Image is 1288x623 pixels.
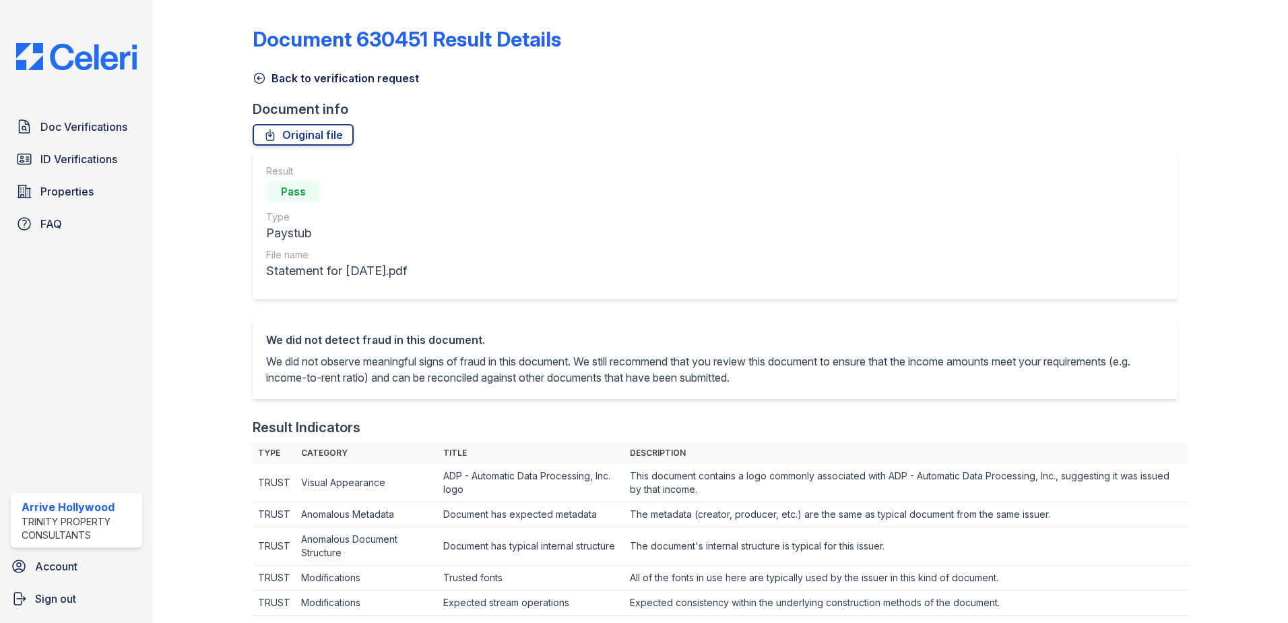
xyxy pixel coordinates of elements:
td: ADP - Automatic Data Processing, Inc. logo [438,464,624,502]
div: File name [266,248,407,262]
a: Sign out [5,585,148,612]
div: Pass [266,181,320,202]
span: Sign out [35,591,76,607]
a: Doc Verifications [11,113,142,140]
td: Expected consistency within the underlying construction methods of the document. [624,591,1188,616]
td: TRUST [253,591,296,616]
th: Category [296,442,438,464]
a: Properties [11,178,142,205]
a: Original file [253,124,354,146]
div: Result [266,165,407,178]
span: Doc Verifications [40,119,127,135]
td: Anomalous Metadata [296,502,438,527]
div: Trinity Property Consultants [22,515,137,542]
div: Paystub [266,224,407,243]
td: The metadata (creator, producer, etc.) are the same as typical document from the same issuer. [624,502,1188,527]
td: TRUST [253,464,296,502]
a: FAQ [11,210,142,237]
td: TRUST [253,502,296,527]
td: TRUST [253,566,296,591]
td: TRUST [253,527,296,566]
td: Visual Appearance [296,464,438,502]
td: Trusted fonts [438,566,624,591]
td: Anomalous Document Structure [296,527,438,566]
span: FAQ [40,216,62,232]
td: All of the fonts in use here are typically used by the issuer in this kind of document. [624,566,1188,591]
div: Statement for [DATE].pdf [266,262,407,280]
span: Properties [40,183,94,200]
th: Type [253,442,296,464]
a: Account [5,553,148,580]
th: Description [624,442,1188,464]
td: Expected stream operations [438,591,624,616]
span: ID Verifications [40,151,117,167]
td: Document has expected metadata [438,502,624,527]
a: Document 630451 Result Details [253,27,561,51]
a: ID Verifications [11,146,142,173]
td: The document's internal structure is typical for this issuer. [624,527,1188,566]
div: Arrive Hollywood [22,499,137,515]
td: This document contains a logo commonly associated with ADP - Automatic Data Processing, Inc., sug... [624,464,1188,502]
td: Modifications [296,566,438,591]
div: Type [266,210,407,224]
td: Document has typical internal structure [438,527,624,566]
img: CE_Logo_Blue-a8612792a0a2168367f1c8372b55b34899dd931a85d93a1a3d3e32e68fde9ad4.png [5,43,148,70]
th: Title [438,442,624,464]
p: We did not observe meaningful signs of fraud in this document. We still recommend that you review... [266,353,1164,386]
div: We did not detect fraud in this document. [266,332,1164,348]
a: Back to verification request [253,70,419,86]
div: Result Indicators [253,418,360,437]
span: Account [35,558,77,574]
td: Modifications [296,591,438,616]
div: Document info [253,100,1188,119]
